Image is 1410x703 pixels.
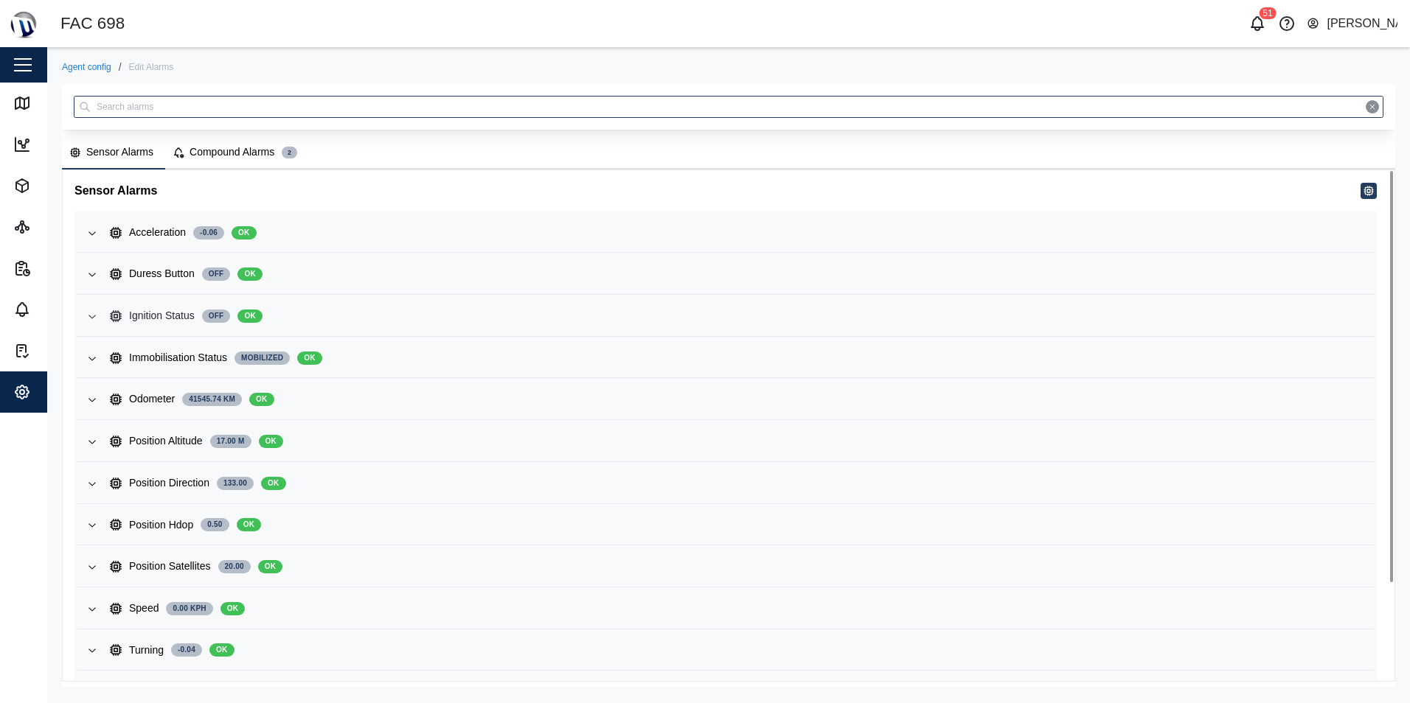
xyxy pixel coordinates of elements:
a: Agent config [62,63,111,71]
button: Position Satellites20.00OK [76,547,1375,587]
div: Speed [129,601,159,617]
div: Immobilisation Status [129,350,227,366]
div: Reports [38,260,86,276]
button: Duress ButtonOffOK [76,254,1375,294]
span: OK [238,227,250,239]
span: Off [209,268,224,280]
div: Map [38,95,70,111]
h5: Sensor Alarms [74,182,157,200]
span: OK [243,519,255,531]
span: 20.00 [225,561,244,573]
div: Assets [38,178,81,194]
input: Search alarms [74,96,1383,118]
div: Edit Alarms [129,63,174,71]
span: OK [244,268,256,280]
button: [PERSON_NAME] [1306,13,1398,34]
button: Position Hdop0.50OK [76,506,1375,545]
div: Tasks [38,343,77,359]
div: Alarms [38,301,83,318]
div: Position Satellites [129,559,211,575]
div: Ignition Status [129,308,195,324]
button: Turning-0.04OK [76,631,1375,671]
span: 0.00 Kph [173,603,206,615]
button: Odometer41545.74 kmOK [76,380,1375,419]
span: OK [265,436,277,447]
div: Compound Alarms [190,144,274,161]
div: Dashboard [38,136,101,153]
button: Position Direction133.00OK [76,464,1375,503]
div: Settings [38,384,88,400]
span: 133.00 [223,478,247,489]
button: Speed0.00 KphOK [76,589,1375,629]
div: Acceleration [129,225,186,241]
span: OK [304,352,316,364]
span: 41545.74 km [189,394,235,405]
img: Main Logo [7,7,40,40]
span: 17.00 m [217,436,245,447]
div: Odometer [129,391,175,408]
button: Position Altitude17.00 mOK [76,422,1375,461]
div: Sites [38,219,73,235]
span: -0.04 [178,644,195,656]
button: Ignition StatusOffOK [76,296,1375,336]
span: 2 [288,147,291,158]
div: Position Direction [129,475,209,492]
div: Turning [129,643,164,659]
span: -0.06 [200,227,218,239]
span: Off [209,310,224,322]
button: Acceleration-0.06OK [76,213,1375,253]
div: Position Altitude [129,433,203,450]
button: Immobilisation StatusMobilizedOK [76,338,1375,378]
div: / [119,62,122,72]
div: 51 [1259,7,1276,19]
div: Position Hdop [129,517,193,534]
div: Duress Button [129,266,195,282]
span: OK [216,644,228,656]
span: Mobilized [241,352,283,364]
span: OK [244,310,256,322]
span: OK [265,561,277,573]
div: FAC 698 [60,11,125,37]
span: OK [256,394,268,405]
div: [PERSON_NAME] [1327,15,1397,33]
div: Sensor Alarms [86,144,153,161]
span: OK [268,478,279,489]
span: OK [227,603,239,615]
span: 0.50 [207,519,222,531]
